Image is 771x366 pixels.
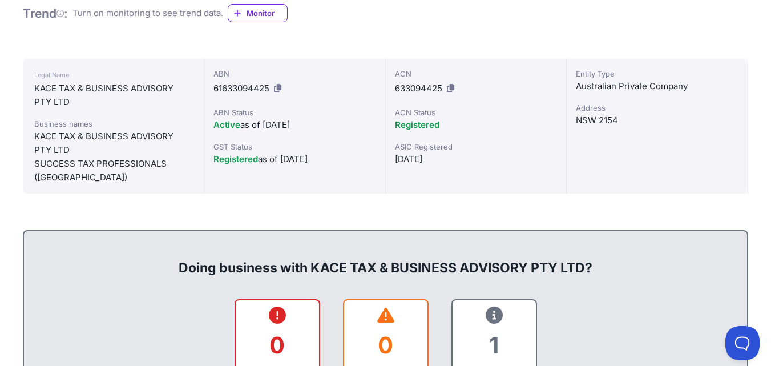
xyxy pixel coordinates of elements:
div: Business names [34,118,192,130]
div: as of [DATE] [213,118,376,132]
iframe: Toggle Customer Support [725,326,760,360]
div: ASIC Registered [395,141,558,152]
div: KACE TAX & BUSINESS ADVISORY PTY LTD [34,82,192,109]
div: Legal Name [34,68,192,82]
div: ABN Status [213,107,376,118]
span: Active [213,119,240,130]
h1: Trend : [23,6,68,21]
span: Registered [213,154,258,164]
div: Doing business with KACE TAX & BUSINESS ADVISORY PTY LTD? [35,240,736,277]
div: Address [576,102,738,114]
div: Turn on monitoring to see trend data. [72,7,223,20]
div: ABN [213,68,376,79]
div: [DATE] [395,152,558,166]
div: Entity Type [576,68,738,79]
div: GST Status [213,141,376,152]
div: as of [DATE] [213,152,376,166]
div: ACN Status [395,107,558,118]
span: 633094425 [395,83,442,94]
span: Monitor [247,7,287,19]
div: KACE TAX & BUSINESS ADVISORY PTY LTD [34,130,192,157]
div: Australian Private Company [576,79,738,93]
span: Registered [395,119,439,130]
a: Monitor [228,4,288,22]
div: SUCCESS TAX PROFESSIONALS ([GEOGRAPHIC_DATA]) [34,157,192,184]
span: 61633094425 [213,83,269,94]
div: NSW 2154 [576,114,738,127]
div: ACN [395,68,558,79]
